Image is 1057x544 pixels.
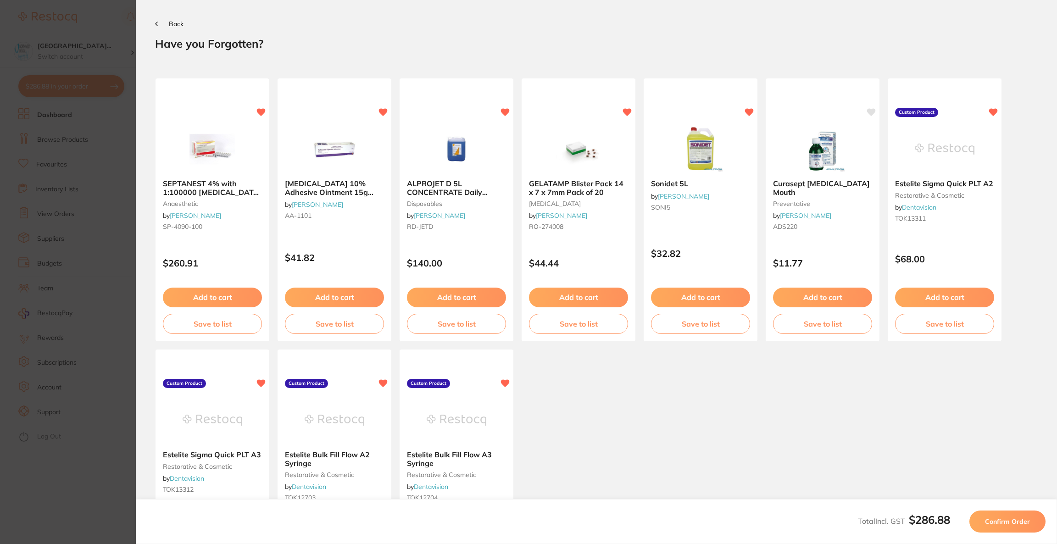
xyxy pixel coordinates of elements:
[529,288,628,307] button: Add to cart
[414,483,448,491] a: Dentavision
[163,463,262,470] small: restorative & cosmetic
[427,397,486,443] img: Estelite Bulk Fill Flow A3 Syringe
[773,200,872,207] small: preventative
[163,450,262,459] b: Estelite Sigma Quick PLT A3
[169,20,184,28] span: Back
[651,204,750,211] small: SONI5
[549,126,608,172] img: GELATAMP Blister Pack 14 x 7 x 7mm Pack of 20
[529,211,587,220] span: by
[407,223,506,230] small: RD-JETD
[163,474,204,483] span: by
[305,397,364,443] img: Estelite Bulk Fill Flow A2 Syringe
[985,517,1030,526] span: Confirm Order
[773,288,872,307] button: Add to cart
[407,258,506,268] p: $140.00
[163,288,262,307] button: Add to cart
[658,192,709,200] a: [PERSON_NAME]
[414,211,465,220] a: [PERSON_NAME]
[407,483,448,491] span: by
[155,20,184,28] button: Back
[773,179,872,196] b: Curasept Chlorhexidine Mouth
[285,252,384,263] p: $41.82
[858,516,950,526] span: Total Incl. GST
[163,179,262,196] b: SEPTANEST 4% with 1:100000 adrenalin 2.2ml 2xBox 50 GOLD
[285,314,384,334] button: Save to list
[407,450,506,467] b: Estelite Bulk Fill Flow A3 Syringe
[780,211,831,220] a: [PERSON_NAME]
[183,126,242,172] img: SEPTANEST 4% with 1:100000 adrenalin 2.2ml 2xBox 50 GOLD
[285,379,328,388] label: Custom Product
[163,258,262,268] p: $260.91
[407,200,506,207] small: disposables
[529,258,628,268] p: $44.44
[529,314,628,334] button: Save to list
[651,248,750,259] p: $32.82
[285,471,384,478] small: restorative & cosmetic
[163,200,262,207] small: anaesthetic
[285,450,384,467] b: Estelite Bulk Fill Flow A2 Syringe
[773,223,872,230] small: ADS220
[529,179,628,196] b: GELATAMP Blister Pack 14 x 7 x 7mm Pack of 20
[183,397,242,443] img: Estelite Sigma Quick PLT A3
[285,179,384,196] b: XYLOCAINE 10% Adhesive Ointment 15g Tube Topical
[285,483,326,491] span: by
[671,126,730,172] img: Sonidet 5L
[407,179,506,196] b: ALPROJET D 5L CONCENTRATE Daily Evacuator Cleaner Bottle
[427,126,486,172] img: ALPROJET D 5L CONCENTRATE Daily Evacuator Cleaner Bottle
[285,494,384,501] small: TOK12703
[170,211,221,220] a: [PERSON_NAME]
[909,513,950,527] b: $286.88
[651,179,750,188] b: Sonidet 5L
[170,474,204,483] a: Dentavision
[285,288,384,307] button: Add to cart
[651,314,750,334] button: Save to list
[155,37,1038,50] h2: Have you Forgotten?
[773,258,872,268] p: $11.77
[895,192,994,199] small: restorative & cosmetic
[292,483,326,491] a: Dentavision
[895,108,938,117] label: Custom Product
[163,486,262,493] small: TOK13312
[163,314,262,334] button: Save to list
[651,288,750,307] button: Add to cart
[895,203,936,211] span: by
[895,215,994,222] small: TOK13311
[651,192,709,200] span: by
[895,314,994,334] button: Save to list
[895,288,994,307] button: Add to cart
[773,314,872,334] button: Save to list
[407,471,506,478] small: restorative & cosmetic
[407,379,450,388] label: Custom Product
[407,211,465,220] span: by
[902,203,936,211] a: Dentavision
[163,379,206,388] label: Custom Product
[793,126,852,172] img: Curasept Chlorhexidine Mouth
[536,211,587,220] a: [PERSON_NAME]
[305,126,364,172] img: XYLOCAINE 10% Adhesive Ointment 15g Tube Topical
[915,126,974,172] img: Estelite Sigma Quick PLT A2
[407,288,506,307] button: Add to cart
[895,254,994,264] p: $68.00
[529,223,628,230] small: RO-274008
[529,200,628,207] small: [MEDICAL_DATA]
[407,314,506,334] button: Save to list
[969,511,1046,533] button: Confirm Order
[163,223,262,230] small: SP-4090-100
[163,211,221,220] span: by
[292,200,343,209] a: [PERSON_NAME]
[285,212,384,219] small: AA-1101
[285,200,343,209] span: by
[895,179,994,188] b: Estelite Sigma Quick PLT A2
[773,211,831,220] span: by
[407,494,506,501] small: TOK12704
